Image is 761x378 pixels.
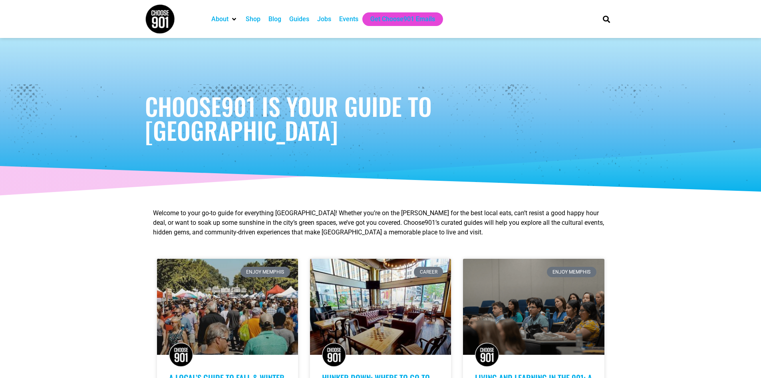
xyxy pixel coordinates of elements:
p: Welcome to your go-to guide for everything [GEOGRAPHIC_DATA]! Whether you’re on the [PERSON_NAME]... [153,208,608,237]
div: About [207,12,242,26]
a: Guides [289,14,309,24]
div: Enjoy Memphis [240,267,290,277]
a: Blog [268,14,281,24]
div: Enjoy Memphis [547,267,596,277]
div: Search [600,12,613,26]
img: Choose901 [475,343,499,367]
div: Career [414,267,443,277]
a: Shop [246,14,260,24]
img: Choose901 [169,343,193,367]
a: Events [339,14,358,24]
a: Jobs [317,14,331,24]
img: Choose901 [322,343,346,367]
a: About [211,14,228,24]
a: A group of students sit attentively in a lecture hall, listening to a presentation. Some have not... [463,259,604,355]
nav: Main nav [207,12,589,26]
h1: Choose901 is Your Guide to [GEOGRAPHIC_DATA]​ [145,94,616,142]
a: Get Choose901 Emails [370,14,435,24]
